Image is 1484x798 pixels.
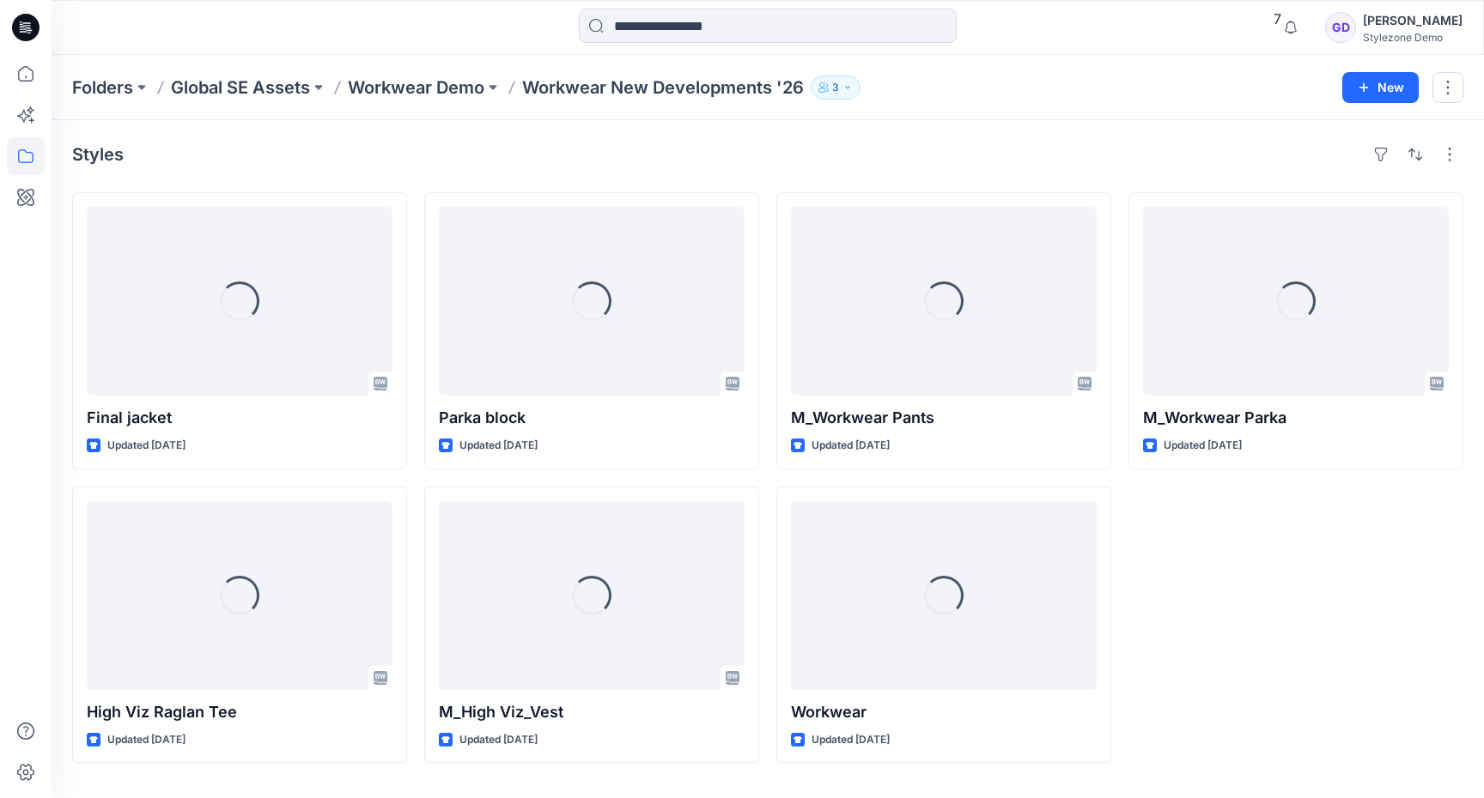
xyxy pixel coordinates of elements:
a: Folders [72,76,133,100]
p: High Viz Raglan Tee [87,700,392,724]
a: Workwear Demo [348,76,484,100]
p: Workwear New Developments '26 [522,76,804,100]
p: Updated [DATE] [107,731,185,749]
p: M_Workwear Pants [791,406,1097,430]
button: 3 [811,76,861,100]
p: Workwear [791,700,1097,724]
p: M_High Viz_Vest [439,700,745,724]
div: Stylezone Demo [1363,31,1463,44]
div: GD [1325,12,1356,43]
p: Updated [DATE] [812,731,890,749]
button: New [1342,72,1419,103]
span: 7 [1274,10,1281,27]
p: Updated [DATE] [107,437,185,455]
p: Parka block [439,406,745,430]
p: Updated [DATE] [1164,437,1242,455]
a: Global SE Assets [171,76,310,100]
h4: Styles [72,144,124,165]
p: Final jacket [87,406,392,430]
p: Updated [DATE] [459,731,538,749]
p: Updated [DATE] [459,437,538,455]
div: [PERSON_NAME] [1363,10,1463,31]
p: 3 [832,78,839,97]
p: M_Workwear Parka [1143,406,1449,430]
p: Updated [DATE] [812,437,890,455]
